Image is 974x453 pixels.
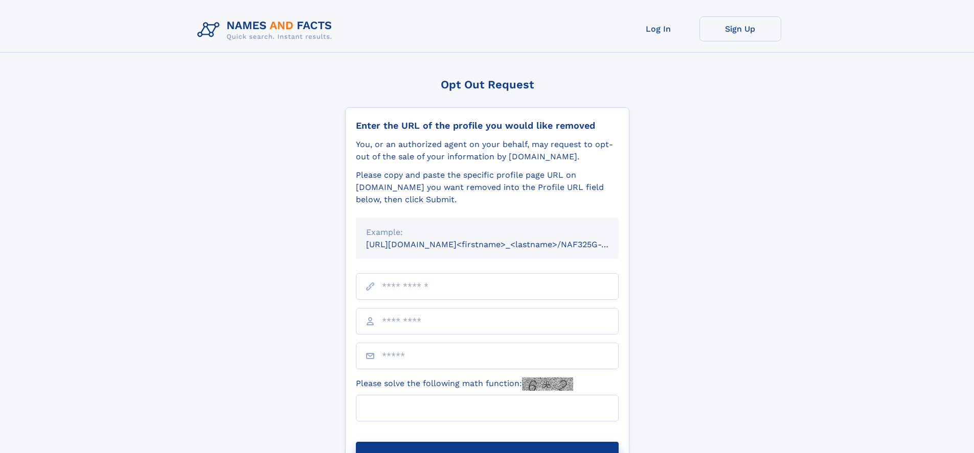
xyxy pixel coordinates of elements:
[193,16,341,44] img: Logo Names and Facts
[356,138,619,163] div: You, or an authorized agent on your behalf, may request to opt-out of the sale of your informatio...
[345,78,629,91] div: Opt Out Request
[356,377,573,391] label: Please solve the following math function:
[356,120,619,131] div: Enter the URL of the profile you would like removed
[356,169,619,206] div: Please copy and paste the specific profile page URL on [DOMAIN_NAME] you want removed into the Pr...
[366,240,638,249] small: [URL][DOMAIN_NAME]<firstname>_<lastname>/NAF325G-xxxxxxxx
[699,16,781,41] a: Sign Up
[618,16,699,41] a: Log In
[366,226,608,239] div: Example:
